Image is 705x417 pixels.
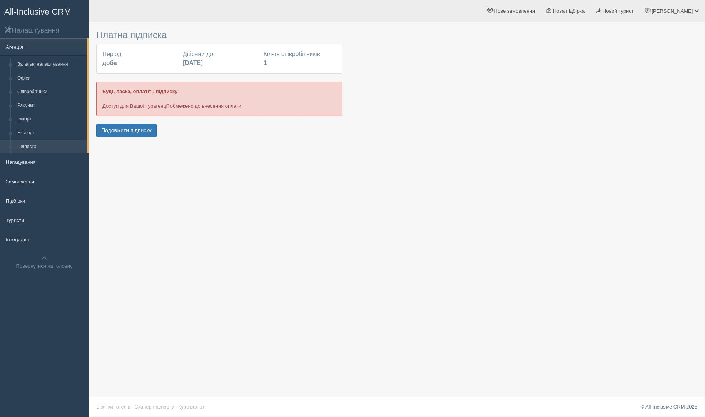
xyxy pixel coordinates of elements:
[102,88,177,94] b: Будь ласка, оплатіть підписку
[96,404,130,410] a: Візитки готелів
[260,50,340,68] div: Кіл-ть співробітників
[14,126,87,140] a: Експорт
[14,72,87,85] a: Офіси
[0,0,88,22] a: All-Inclusive CRM
[102,60,117,66] b: доба
[14,112,87,126] a: Імпорт
[264,60,267,66] b: 1
[96,124,157,137] button: Подовжити підписку
[183,60,203,66] b: [DATE]
[14,58,87,72] a: Загальні налаштування
[652,8,693,14] span: [PERSON_NAME]
[14,85,87,99] a: Співробітники
[179,50,259,68] div: Дійсний до
[14,140,87,154] a: Підписка
[132,404,133,410] span: ·
[96,30,342,40] h3: Платна підписка
[494,8,535,14] span: Нове замовлення
[96,82,342,116] div: Доступ для Вашої турагенції обмежено до внесення оплати
[99,50,179,68] div: Період
[135,404,174,410] a: Сканер паспорту
[178,404,204,410] a: Курс валют
[553,8,585,14] span: Нова підбірка
[4,7,71,17] span: All-Inclusive CRM
[603,8,634,14] span: Новий турист
[640,404,697,410] a: © All-Inclusive CRM 2025
[14,99,87,113] a: Рахунки
[175,404,177,410] span: ·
